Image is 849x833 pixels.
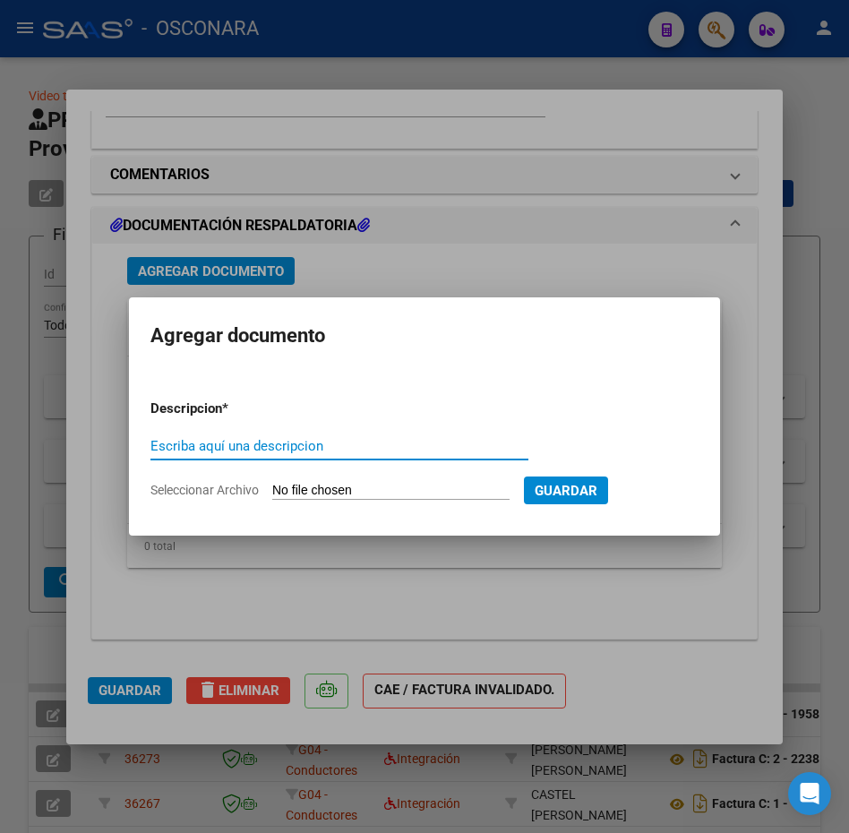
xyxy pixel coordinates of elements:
[524,477,608,504] button: Guardar
[150,399,315,419] p: Descripcion
[788,772,831,815] div: Open Intercom Messenger
[150,483,259,497] span: Seleccionar Archivo
[150,319,699,353] h2: Agregar documento
[535,483,597,499] span: Guardar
